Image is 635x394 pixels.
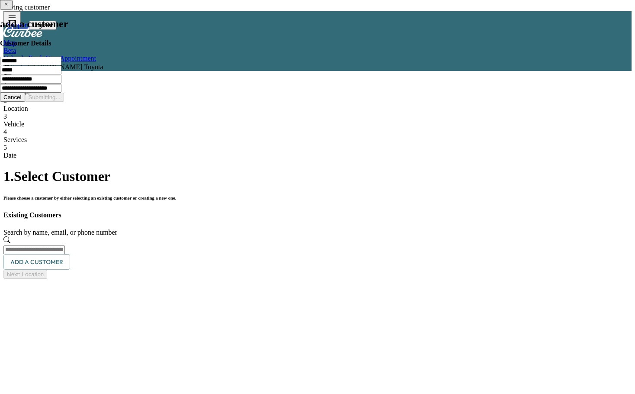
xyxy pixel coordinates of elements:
[3,97,632,105] div: 2
[3,3,632,11] div: Saving customer
[3,128,632,136] div: 4
[3,136,632,144] div: Services
[3,229,117,236] label: Search by name, email, or phone number
[3,195,632,200] h6: Please choose a customer by either selecting an existing customer or creating a new one.
[3,270,47,279] button: Next: Location
[25,93,64,102] button: Submitting...
[3,113,632,120] div: 3
[3,81,632,89] div: 1
[3,168,632,184] h1: 1 . Select Customer
[3,211,632,219] h4: Existing Customers
[3,89,632,97] div: Customer
[3,152,632,159] div: Date
[3,47,632,55] div: Beta
[3,144,632,152] div: 5
[3,71,632,81] div: Back
[3,105,632,113] div: Location
[3,120,632,128] div: Vehicle
[3,254,70,270] button: Add a customer
[3,39,632,55] a: MapBeta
